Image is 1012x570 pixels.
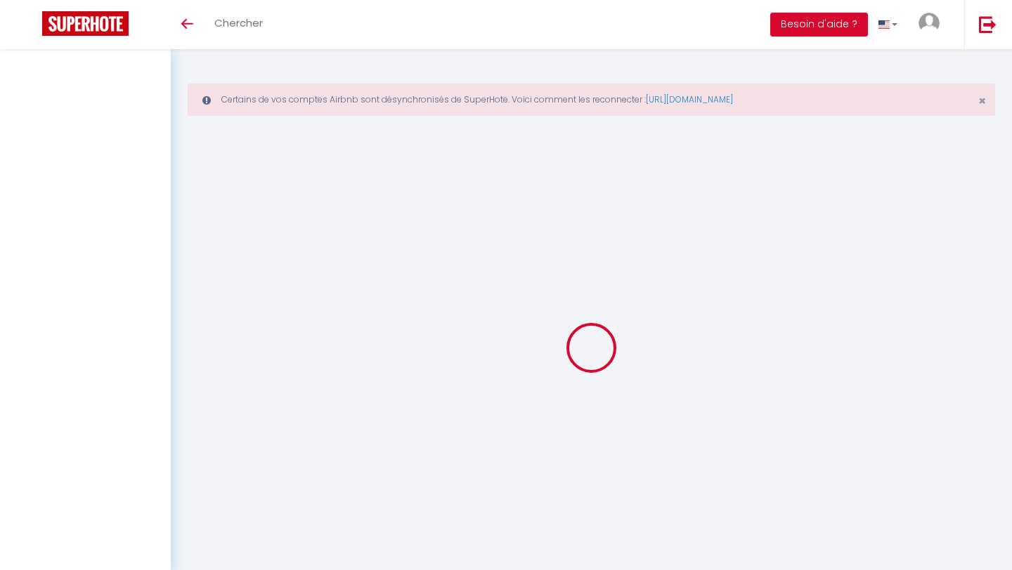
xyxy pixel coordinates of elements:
span: × [978,92,986,110]
img: ... [919,13,940,34]
div: Certains de vos comptes Airbnb sont désynchronisés de SuperHote. Voici comment les reconnecter : [188,84,995,116]
a: [URL][DOMAIN_NAME] [646,93,733,105]
img: logout [979,15,997,33]
img: Super Booking [42,11,129,36]
button: Close [978,95,986,107]
span: Chercher [214,15,263,30]
button: Besoin d'aide ? [770,13,868,37]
